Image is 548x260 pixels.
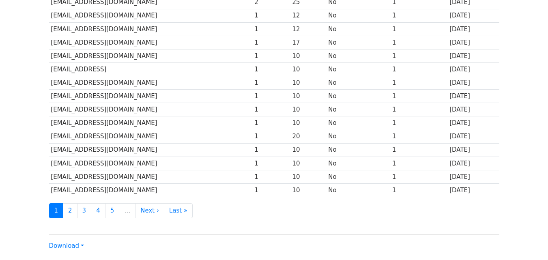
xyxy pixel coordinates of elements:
[447,90,499,103] td: [DATE]
[290,183,327,197] td: 10
[290,143,327,157] td: 10
[327,103,391,116] td: No
[390,130,447,143] td: 1
[390,36,447,49] td: 1
[390,22,447,36] td: 1
[290,170,327,183] td: 10
[390,9,447,22] td: 1
[290,130,327,143] td: 20
[390,170,447,183] td: 1
[105,203,120,218] a: 5
[49,170,253,183] td: [EMAIL_ADDRESS][DOMAIN_NAME]
[447,183,499,197] td: [DATE]
[290,9,327,22] td: 12
[327,130,391,143] td: No
[327,63,391,76] td: No
[49,130,253,143] td: [EMAIL_ADDRESS][DOMAIN_NAME]
[290,103,327,116] td: 10
[252,9,290,22] td: 1
[252,76,290,90] td: 1
[447,63,499,76] td: [DATE]
[327,49,391,62] td: No
[49,22,253,36] td: [EMAIL_ADDRESS][DOMAIN_NAME]
[327,157,391,170] td: No
[290,90,327,103] td: 10
[91,203,105,218] a: 4
[390,183,447,197] td: 1
[390,116,447,130] td: 1
[447,49,499,62] td: [DATE]
[447,76,499,90] td: [DATE]
[390,76,447,90] td: 1
[49,76,253,90] td: [EMAIL_ADDRESS][DOMAIN_NAME]
[290,36,327,49] td: 17
[49,242,84,249] a: Download
[507,221,548,260] iframe: Chat Widget
[49,103,253,116] td: [EMAIL_ADDRESS][DOMAIN_NAME]
[252,170,290,183] td: 1
[252,130,290,143] td: 1
[290,116,327,130] td: 10
[390,103,447,116] td: 1
[290,49,327,62] td: 10
[49,36,253,49] td: [EMAIL_ADDRESS][DOMAIN_NAME]
[390,63,447,76] td: 1
[290,157,327,170] td: 10
[252,183,290,197] td: 1
[447,103,499,116] td: [DATE]
[252,116,290,130] td: 1
[390,90,447,103] td: 1
[390,143,447,157] td: 1
[49,203,64,218] a: 1
[252,90,290,103] td: 1
[327,143,391,157] td: No
[447,130,499,143] td: [DATE]
[390,49,447,62] td: 1
[327,22,391,36] td: No
[290,76,327,90] td: 10
[327,170,391,183] td: No
[63,203,77,218] a: 2
[49,9,253,22] td: [EMAIL_ADDRESS][DOMAIN_NAME]
[49,90,253,103] td: [EMAIL_ADDRESS][DOMAIN_NAME]
[252,22,290,36] td: 1
[77,203,92,218] a: 3
[49,143,253,157] td: [EMAIL_ADDRESS][DOMAIN_NAME]
[135,203,164,218] a: Next ›
[252,157,290,170] td: 1
[447,170,499,183] td: [DATE]
[49,63,253,76] td: [EMAIL_ADDRESS]
[252,49,290,62] td: 1
[447,143,499,157] td: [DATE]
[447,116,499,130] td: [DATE]
[390,157,447,170] td: 1
[447,22,499,36] td: [DATE]
[252,36,290,49] td: 1
[290,22,327,36] td: 12
[327,183,391,197] td: No
[327,36,391,49] td: No
[49,183,253,197] td: [EMAIL_ADDRESS][DOMAIN_NAME]
[252,143,290,157] td: 1
[327,76,391,90] td: No
[290,63,327,76] td: 10
[447,9,499,22] td: [DATE]
[447,36,499,49] td: [DATE]
[327,90,391,103] td: No
[252,103,290,116] td: 1
[327,9,391,22] td: No
[327,116,391,130] td: No
[164,203,193,218] a: Last »
[49,157,253,170] td: [EMAIL_ADDRESS][DOMAIN_NAME]
[49,116,253,130] td: [EMAIL_ADDRESS][DOMAIN_NAME]
[252,63,290,76] td: 1
[49,49,253,62] td: [EMAIL_ADDRESS][DOMAIN_NAME]
[447,157,499,170] td: [DATE]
